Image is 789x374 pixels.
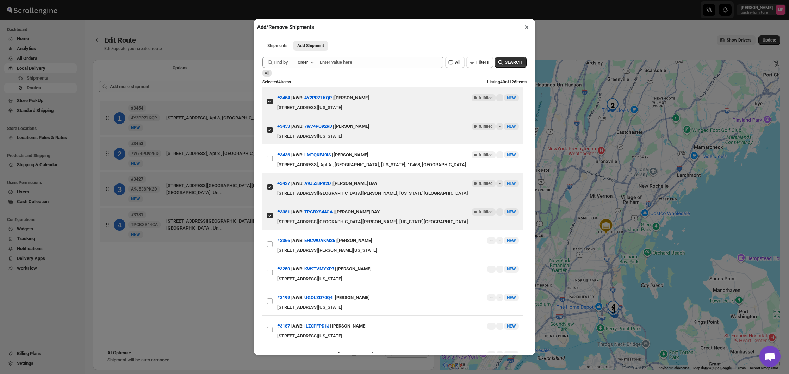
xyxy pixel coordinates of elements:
[277,181,290,186] button: #3427
[277,104,519,111] div: [STREET_ADDRESS][US_STATE]
[499,295,501,300] span: -
[304,238,335,243] button: EHCWOAKM26
[445,57,465,68] button: All
[507,152,516,157] span: NEW
[274,59,288,66] span: Find by
[277,152,290,157] button: #3436
[277,275,519,282] div: [STREET_ADDRESS][US_STATE]
[93,75,434,319] div: Selected Shipments
[490,295,493,300] span: --
[277,332,519,339] div: [STREET_ADDRESS][US_STATE]
[292,180,304,187] span: AWB:
[490,238,493,243] span: --
[455,60,460,65] span: All
[507,238,516,243] span: NEW
[267,43,287,49] span: Shipments
[337,263,372,275] div: [PERSON_NAME]
[490,323,493,329] span: --
[490,352,493,357] span: --
[476,60,489,65] span: Filters
[335,120,369,133] div: [PERSON_NAME]
[495,57,527,68] button: SEARCH
[332,320,367,332] div: [PERSON_NAME]
[335,291,370,304] div: [PERSON_NAME]
[507,352,516,357] span: NEW
[265,71,269,76] span: All
[507,210,516,214] span: NEW
[487,80,527,85] span: Listing 40 of 126 items
[293,57,318,67] button: Order
[292,123,304,130] span: AWB:
[277,247,519,254] div: [STREET_ADDRESS][PERSON_NAME][US_STATE]
[499,352,501,357] span: -
[277,95,290,100] button: #3454
[277,304,519,311] div: [STREET_ADDRESS][US_STATE]
[333,177,378,190] div: [PERSON_NAME] DAY
[262,80,291,85] span: Selected 4 items
[499,95,501,101] span: -
[298,60,308,65] div: Order
[277,209,290,214] button: #3381
[507,324,516,329] span: NEW
[277,92,369,104] div: | |
[304,152,331,157] button: LMTQKE49IS
[507,295,516,300] span: NEW
[277,124,290,129] button: #3453
[304,352,336,357] button: QUQCW9NONK
[334,92,369,104] div: [PERSON_NAME]
[257,24,314,31] h2: Add/Remove Shipments
[292,266,304,273] span: AWB:
[277,120,369,133] div: | |
[277,161,519,168] div: [STREET_ADDRESS], Apt A , [GEOGRAPHIC_DATA], [US_STATE], 10468, [GEOGRAPHIC_DATA]
[479,95,493,101] span: fulfilled
[479,152,493,158] span: fulfilled
[292,208,304,216] span: AWB:
[292,94,304,101] span: AWB:
[499,323,501,329] span: -
[466,57,493,68] button: Filters
[277,352,290,357] button: #3179
[277,295,290,300] button: #3199
[304,209,333,214] button: TPGBXS44CA
[277,206,380,218] div: | |
[304,266,334,272] button: KW9TVMYXP7
[277,133,519,140] div: [STREET_ADDRESS][US_STATE]
[304,95,332,100] button: 4Y2PRZLKQP
[759,346,781,367] a: Open chat
[499,124,501,129] span: -
[277,234,372,247] div: | |
[505,59,522,66] span: SEARCH
[292,151,304,158] span: AWB:
[277,323,290,329] button: #3187
[277,291,370,304] div: | |
[499,181,501,186] span: -
[338,348,373,361] div: [PERSON_NAME]
[335,206,380,218] div: [PERSON_NAME] DAY
[499,266,501,272] span: -
[499,209,501,215] span: -
[277,263,372,275] div: | |
[277,149,368,161] div: | |
[334,149,368,161] div: [PERSON_NAME]
[507,267,516,272] span: NEW
[499,238,501,243] span: -
[337,234,372,247] div: [PERSON_NAME]
[304,181,331,186] button: A9J538PK2D
[479,124,493,129] span: fulfilled
[292,323,304,330] span: AWB:
[277,320,367,332] div: | |
[292,294,304,301] span: AWB:
[304,295,333,300] button: UGOLZD70Q4
[277,238,290,243] button: #3366
[277,218,519,225] div: [STREET_ADDRESS][GEOGRAPHIC_DATA][PERSON_NAME], [US_STATE][GEOGRAPHIC_DATA]
[277,190,519,197] div: [STREET_ADDRESS][GEOGRAPHIC_DATA][PERSON_NAME], [US_STATE][GEOGRAPHIC_DATA]
[507,181,516,186] span: NEW
[277,177,378,190] div: | |
[479,209,493,215] span: fulfilled
[479,181,493,186] span: fulfilled
[304,124,332,129] button: 7W74PQ92RD
[499,152,501,158] span: -
[507,124,516,129] span: NEW
[507,95,516,100] span: NEW
[292,237,304,244] span: AWB:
